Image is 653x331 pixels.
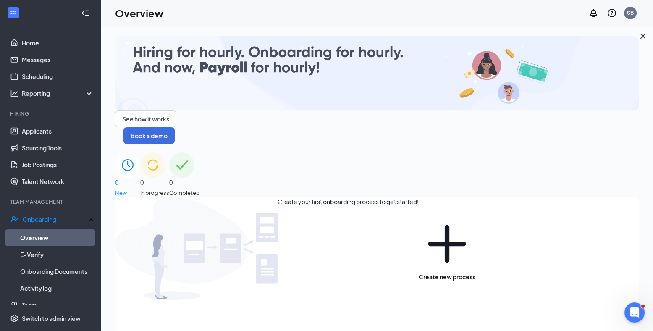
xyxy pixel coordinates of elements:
a: Sourcing Tools [22,139,94,156]
svg: UserCheck [10,215,18,223]
svg: QuestionInfo [607,8,617,18]
button: PlusCreate new process [419,197,475,300]
button: Book a demo [123,127,175,144]
div: Switch to admin view [22,314,81,323]
div: Reporting [22,89,94,97]
span: 0 [115,178,140,187]
a: Team [22,297,94,313]
a: Home [22,34,94,51]
svg: Analysis [10,89,18,97]
svg: Plus [419,215,475,272]
img: payroll-small.gif [115,36,639,110]
a: Messages [22,51,94,68]
a: Scheduling [22,68,94,85]
div: Team Management [10,198,92,205]
div: Hiring [10,110,92,117]
svg: Notifications [588,8,598,18]
span: 0 [140,178,169,187]
a: Applicants [22,123,94,139]
a: Activity log [20,280,94,297]
iframe: Intercom live chat [624,302,645,323]
span: 0 [169,178,200,187]
a: Overview [20,229,94,246]
div: SB [627,9,634,16]
div: Onboarding [23,215,87,223]
span: New [115,189,140,197]
a: Job Postings [22,156,94,173]
span: Create your first onboarding process to get started! [278,197,419,300]
button: See how it works [115,110,176,127]
span: In progress [140,189,169,197]
a: E-Verify [20,246,94,263]
a: Onboarding Documents [20,263,94,280]
svg: Collapse [81,9,89,17]
h1: Overview [115,6,163,20]
svg: WorkstreamLogo [9,8,18,17]
span: Completed [169,189,200,197]
a: Talent Network [22,173,94,190]
svg: Cross [638,31,648,41]
svg: Settings [10,314,18,323]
